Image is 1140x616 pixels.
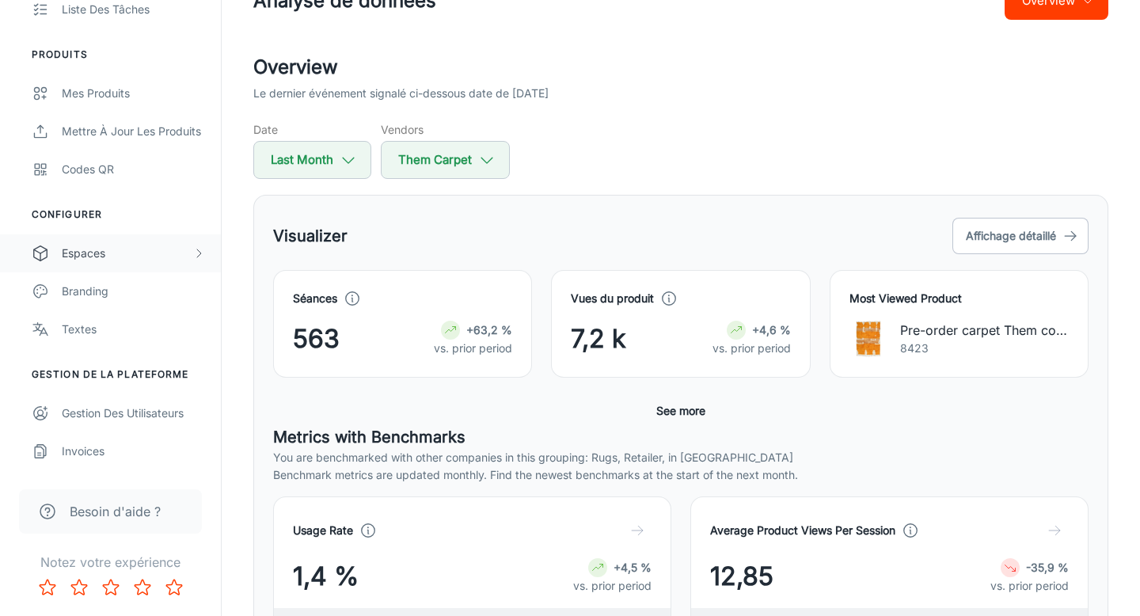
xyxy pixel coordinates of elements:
p: vs. prior period [990,577,1069,595]
h5: Date [253,121,371,138]
span: 1,4 % [293,557,359,595]
p: vs. prior period [712,340,791,357]
span: 12,85 [710,557,773,595]
h2: Overview [253,53,1108,82]
strong: +4,5 % [614,561,652,574]
h4: Vues du produit [571,290,654,307]
div: Textes [62,321,205,338]
p: Pre-order carpet Them collection - Choose your size [900,321,1069,340]
strong: +4,6 % [752,323,791,337]
div: Branding [62,283,205,300]
p: Notez votre expérience [13,553,208,572]
button: Rate 3 star [95,572,127,603]
button: Rate 4 star [127,572,158,603]
span: 563 [293,320,340,358]
button: Affichage détaillé [952,218,1089,254]
strong: -35,9 % [1026,561,1069,574]
div: Codes QR [62,161,205,178]
p: vs. prior period [573,577,652,595]
p: vs. prior period [434,340,512,357]
div: Mettre à jour les produits [62,123,205,140]
strong: +63,2 % [466,323,512,337]
button: Last Month [253,141,371,179]
p: 8423 [900,340,1069,357]
button: See more [650,397,712,425]
div: Gestion des utilisateurs [62,405,205,422]
button: Rate 1 star [32,572,63,603]
button: Rate 5 star [158,572,190,603]
h5: Vendors [381,121,510,138]
h5: Visualizer [273,224,348,248]
h4: Séances [293,290,337,307]
button: Rate 2 star [63,572,95,603]
h5: Metrics with Benchmarks [273,425,1089,449]
img: Pre-order carpet Them collection - Choose your size [849,320,887,358]
div: Mes produits [62,85,205,102]
button: Them Carpet [381,141,510,179]
h4: Average Product Views Per Session [710,522,895,539]
div: Espaces [62,245,192,262]
span: 7,2 k [571,320,626,358]
h4: Usage Rate [293,522,353,539]
p: Benchmark metrics are updated monthly. Find the newest benchmarks at the start of the next month. [273,466,1089,484]
h4: Most Viewed Product [849,290,1069,307]
div: Invoices [62,443,205,460]
div: Liste des tâches [62,1,205,18]
p: Le dernier événement signalé ci-dessous date de [DATE] [253,85,549,102]
p: You are benchmarked with other companies in this grouping: Rugs, Retailer, in [GEOGRAPHIC_DATA] [273,449,1089,466]
span: Besoin d'aide ? [70,502,161,521]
